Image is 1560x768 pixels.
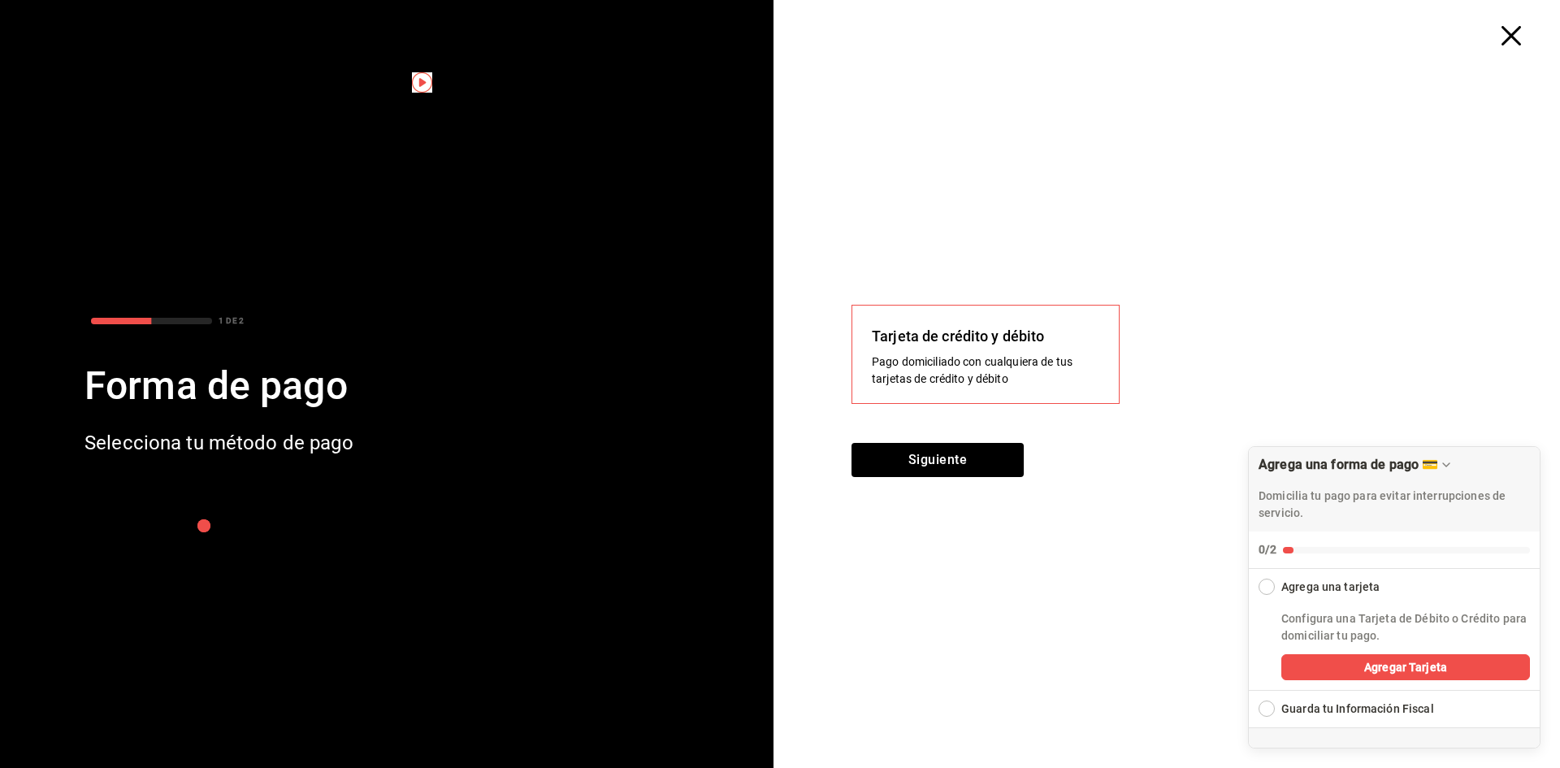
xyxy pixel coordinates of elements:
[84,428,353,458] div: Selecciona tu método de pago
[412,72,432,93] img: Tooltip marker
[1249,691,1540,727] button: Expand Checklist
[1248,446,1540,748] div: Agrega una forma de pago 💳
[872,325,1099,347] div: Tarjeta de crédito y débito
[1281,610,1530,644] p: Configura una Tarjeta de Débito o Crédito para domiciliar tu pago.
[1259,457,1438,472] div: Agrega una forma de pago 💳
[1249,447,1540,568] button: Collapse Checklist
[872,354,1099,388] div: Pago domiciliado con cualquiera de tus tarjetas de crédito y débito
[1364,659,1447,676] span: Agregar Tarjeta
[1259,488,1530,522] p: Domicilia tu pago para evitar interrupciones de servicio.
[851,443,1024,477] button: Siguiente
[1249,447,1540,532] div: Drag to move checklist
[1259,541,1276,558] div: 0/2
[1281,579,1380,596] div: Agrega una tarjeta
[1281,701,1434,718] div: Guarda tu Información Fiscal
[219,315,244,327] div: 1 DE 2
[1249,569,1540,596] button: Collapse Checklist
[84,357,353,415] div: Forma de pago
